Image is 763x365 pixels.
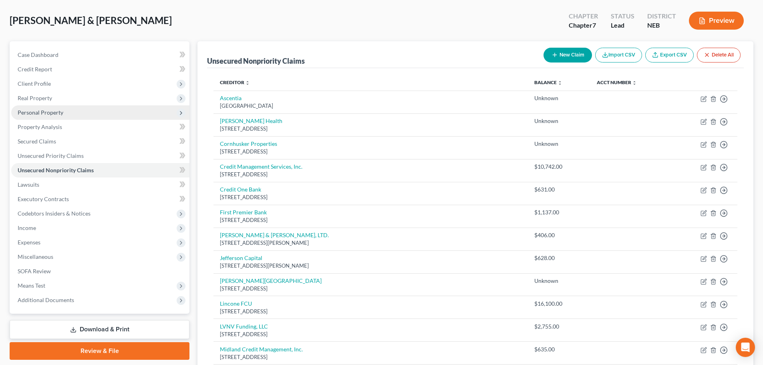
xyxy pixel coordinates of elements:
a: Export CSV [645,48,694,63]
span: Credit Report [18,66,52,73]
span: Expenses [18,239,40,246]
button: New Claim [544,48,592,63]
div: NEB [647,21,676,30]
span: Executory Contracts [18,196,69,202]
div: $16,100.00 [534,300,584,308]
div: $2,755.00 [534,323,584,331]
div: [GEOGRAPHIC_DATA] [220,102,521,110]
a: Secured Claims [11,134,189,149]
a: Case Dashboard [11,48,189,62]
a: [PERSON_NAME][GEOGRAPHIC_DATA] [220,277,322,284]
a: Property Analysis [11,120,189,134]
div: $628.00 [534,254,584,262]
a: LVNV Funding, LLC [220,323,268,330]
span: Additional Documents [18,296,74,303]
button: Delete All [697,48,741,63]
span: Real Property [18,95,52,101]
a: Ascentia [220,95,242,101]
div: Unknown [534,277,584,285]
div: Lead [611,21,634,30]
a: Download & Print [10,320,189,339]
a: Executory Contracts [11,192,189,206]
div: Status [611,12,634,21]
div: $1,137.00 [534,208,584,216]
div: [STREET_ADDRESS][PERSON_NAME] [220,239,521,247]
a: Acct Number unfold_more [597,79,637,85]
a: First Premier Bank [220,209,267,216]
i: unfold_more [632,81,637,85]
span: 7 [592,21,596,29]
a: Unsecured Priority Claims [11,149,189,163]
a: [PERSON_NAME] & [PERSON_NAME], LTD. [220,232,329,238]
span: Secured Claims [18,138,56,145]
div: Chapter [569,12,598,21]
span: Unsecured Nonpriority Claims [18,167,94,173]
a: SOFA Review [11,264,189,278]
div: $631.00 [534,186,584,194]
i: unfold_more [245,81,250,85]
a: Cornhusker Properties [220,140,277,147]
span: Case Dashboard [18,51,58,58]
div: District [647,12,676,21]
span: Unsecured Priority Claims [18,152,84,159]
div: [STREET_ADDRESS] [220,353,521,361]
div: [STREET_ADDRESS][PERSON_NAME] [220,262,521,270]
span: Client Profile [18,80,51,87]
div: [STREET_ADDRESS] [220,194,521,201]
div: $406.00 [534,231,584,239]
div: [STREET_ADDRESS] [220,285,521,292]
button: Preview [689,12,744,30]
a: Lincone FCU [220,300,252,307]
a: Credit One Bank [220,186,261,193]
a: Lawsuits [11,177,189,192]
a: [PERSON_NAME] Health [220,117,282,124]
i: unfold_more [558,81,562,85]
button: Import CSV [595,48,642,63]
a: Jefferson Capital [220,254,262,261]
a: Balance unfold_more [534,79,562,85]
span: Lawsuits [18,181,39,188]
a: Credit Report [11,62,189,77]
span: Property Analysis [18,123,62,130]
div: $635.00 [534,345,584,353]
div: [STREET_ADDRESS] [220,308,521,315]
div: [STREET_ADDRESS] [220,216,521,224]
span: [PERSON_NAME] & [PERSON_NAME] [10,14,172,26]
a: Creditor unfold_more [220,79,250,85]
div: Unknown [534,117,584,125]
a: Midland Credit Management, Inc. [220,346,303,353]
div: [STREET_ADDRESS] [220,331,521,338]
span: Personal Property [18,109,63,116]
div: [STREET_ADDRESS] [220,125,521,133]
div: Unsecured Nonpriority Claims [207,56,305,66]
span: Codebtors Insiders & Notices [18,210,91,217]
span: SOFA Review [18,268,51,274]
div: Open Intercom Messenger [736,338,755,357]
a: Unsecured Nonpriority Claims [11,163,189,177]
a: Review & File [10,342,189,360]
div: Unknown [534,140,584,148]
a: Credit Management Services, Inc. [220,163,302,170]
div: Chapter [569,21,598,30]
div: $10,742.00 [534,163,584,171]
div: Unknown [534,94,584,102]
span: Means Test [18,282,45,289]
span: Income [18,224,36,231]
div: [STREET_ADDRESS] [220,171,521,178]
span: Miscellaneous [18,253,53,260]
div: [STREET_ADDRESS] [220,148,521,155]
